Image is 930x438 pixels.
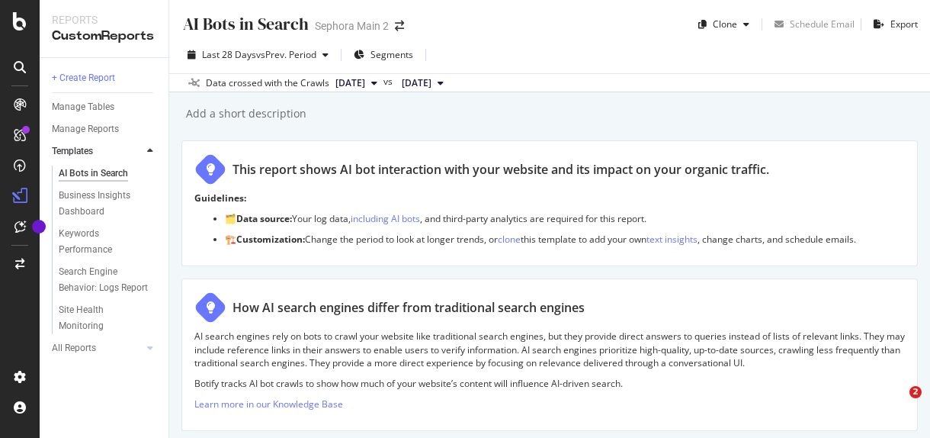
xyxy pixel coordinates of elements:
[329,74,383,92] button: [DATE]
[52,99,114,115] div: Manage Tables
[52,340,143,356] a: All Reports
[383,75,396,89] span: vs
[498,233,521,246] a: clone
[52,27,156,45] div: CustomReports
[396,74,450,92] button: [DATE]
[351,212,420,225] a: including AI bots
[181,279,918,431] div: How AI search engines differ from traditional search enginesAI search engines rely on bots to cra...
[646,233,697,246] a: text insights
[790,18,855,31] div: Schedule Email
[713,18,737,31] div: Clone
[52,70,115,86] div: + Create Report
[52,121,119,137] div: Manage Reports
[236,233,305,246] strong: Customization:
[256,48,316,61] span: vs Prev. Period
[181,140,918,266] div: This report shows AI bot interaction with your website and its impact on your organic traffic.Gui...
[59,166,158,182] a: AI Bots in Search
[692,12,755,37] button: Clone
[52,143,93,159] div: Templates
[909,386,922,398] span: 2
[335,76,365,90] span: 2025 Oct. 9th
[194,398,343,411] a: Learn more in our Knowledge Base
[181,12,309,36] div: AI Bots in Search
[52,70,158,86] a: + Create Report
[184,106,306,121] div: Add a short description
[202,48,256,61] span: Last 28 Days
[206,76,329,90] div: Data crossed with the Crawls
[232,299,585,317] div: How AI search engines differ from traditional search engines
[59,302,144,334] div: Site Health Monitoring
[370,48,413,61] span: Segments
[867,12,918,37] button: Export
[181,43,335,67] button: Last 28 DaysvsPrev. Period
[52,99,158,115] a: Manage Tables
[194,192,246,205] strong: Guidelines:
[59,302,158,334] a: Site Health Monitoring
[315,18,389,34] div: Sephora Main 2
[52,143,143,159] a: Templates
[59,188,146,220] div: Business Insights Dashboard
[52,340,96,356] div: All Reports
[232,161,769,179] div: This report shows AI bot interaction with your website and its impact on your organic traffic.
[52,121,158,137] a: Manage Reports
[890,18,918,31] div: Export
[225,212,905,225] p: 🗂️ Your log data, , and third-party analytics are required for this report.
[52,12,156,27] div: Reports
[59,226,158,258] a: Keywords Performance
[395,21,404,31] div: arrow-right-arrow-left
[59,188,158,220] a: Business Insights Dashboard
[59,264,158,296] a: Search Engine Behavior: Logs Report
[59,264,149,296] div: Search Engine Behavior: Logs Report
[236,212,292,225] strong: Data source:
[768,12,855,37] button: Schedule Email
[194,377,905,390] p: Botify tracks AI bot crawls to show how much of your website’s content will influence AI-driven s...
[59,166,128,182] div: AI Bots in Search
[878,386,915,423] iframe: Intercom live chat
[59,226,144,258] div: Keywords Performance
[194,330,905,369] p: AI search engines rely on bots to crawl your website like traditional search engines, but they pr...
[225,233,905,246] p: 🏗️ Change the period to look at longer trends, or this template to add your own , change charts, ...
[32,220,46,233] div: Tooltip anchor
[348,43,419,67] button: Segments
[402,76,431,90] span: 2025 Sep. 11th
